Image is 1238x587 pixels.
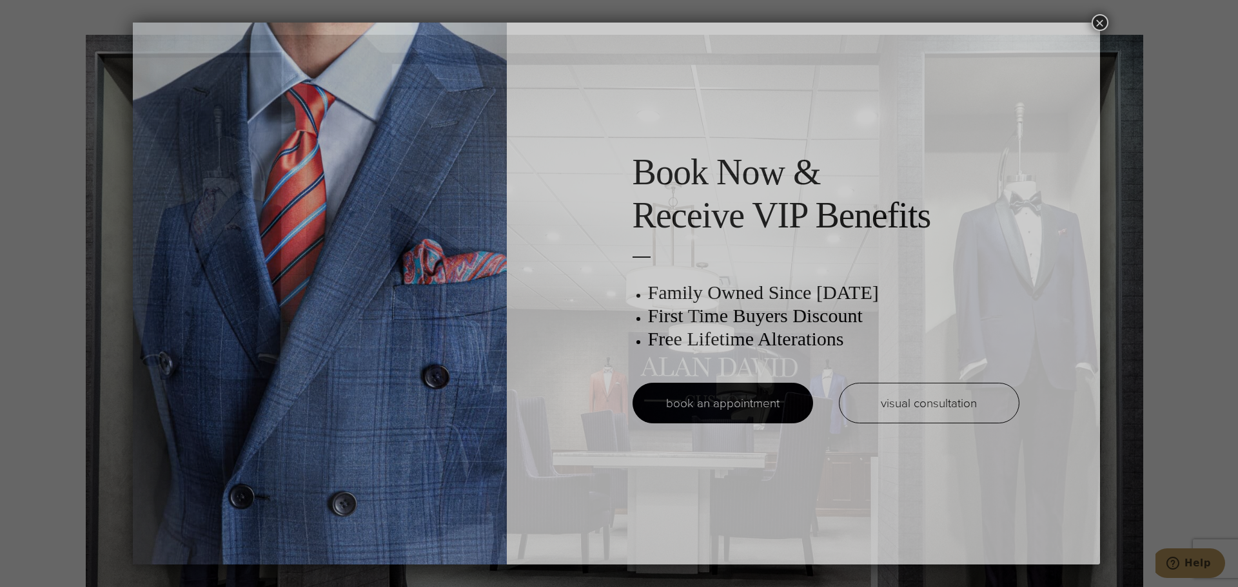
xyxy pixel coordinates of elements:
a: book an appointment [633,383,813,423]
h3: Free Lifetime Alterations [648,327,1019,351]
h3: First Time Buyers Discount [648,304,1019,327]
a: visual consultation [839,383,1019,423]
h3: Family Owned Since [DATE] [648,281,1019,304]
h2: Book Now & Receive VIP Benefits [633,151,1019,237]
span: Help [29,9,55,21]
button: Close [1092,14,1108,31]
